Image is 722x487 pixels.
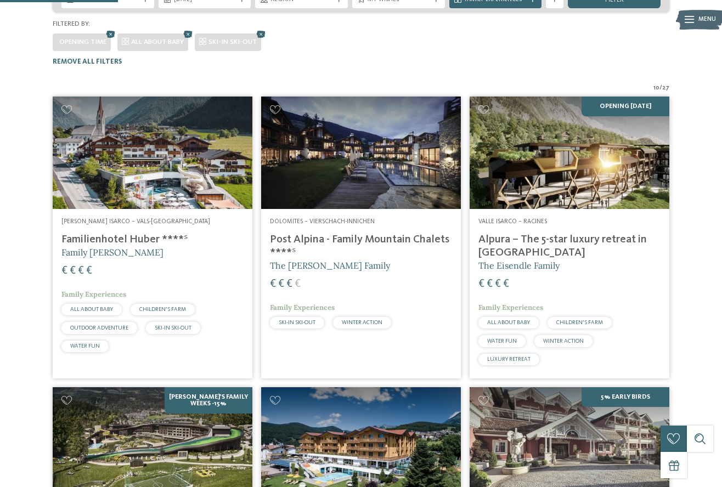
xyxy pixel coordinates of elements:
[155,325,191,331] span: SKI-IN SKI-OUT
[270,260,390,271] span: The [PERSON_NAME] Family
[653,84,659,93] span: 10
[487,356,531,362] span: LUXURY RETREAT
[286,279,292,290] span: €
[478,279,484,290] span: €
[261,97,461,209] img: Post Alpina - Family Mountain Chalets ****ˢ
[53,58,122,65] span: Remove all filters
[295,279,301,290] span: €
[487,279,493,290] span: €
[208,38,257,46] span: SKI-IN SKI-OUT
[61,290,126,299] span: Family Experiences
[478,233,661,259] h4: Alpura – The 5-star luxury retreat in [GEOGRAPHIC_DATA]
[70,325,128,331] span: OUTDOOR ADVENTURE
[139,307,186,312] span: CHILDREN’S FARM
[470,97,669,209] img: Looking for family hotels? Find the best ones here!
[495,279,501,290] span: €
[61,218,210,225] span: [PERSON_NAME] Isarco – Vals-[GEOGRAPHIC_DATA]
[487,338,517,344] span: WATER FUN
[131,38,184,46] span: ALL ABOUT BABY
[279,320,315,325] span: SKI-IN SKI-OUT
[78,265,84,276] span: €
[61,233,244,246] h4: Familienhotel Huber ****ˢ
[478,218,547,225] span: Valle Isarco – Racines
[270,279,276,290] span: €
[478,260,560,271] span: The Eisendle Family
[86,265,92,276] span: €
[478,303,543,312] span: Family Experiences
[53,20,90,27] span: Filtered by:
[270,218,375,225] span: Dolomites – Vierschach-Innichen
[342,320,382,325] span: WINTER ACTION
[70,307,113,312] span: ALL ABOUT BABY
[70,265,76,276] span: €
[543,338,584,344] span: WINTER ACTION
[556,320,603,325] span: CHILDREN’S FARM
[61,265,67,276] span: €
[662,84,669,93] span: 27
[53,97,252,209] img: Looking for family hotels? Find the best ones here!
[659,84,662,93] span: /
[261,97,461,378] a: Looking for family hotels? Find the best ones here! Dolomites – Vierschach-Innichen Post Alpina -...
[53,97,252,378] a: Looking for family hotels? Find the best ones here! [PERSON_NAME] Isarco – Vals-[GEOGRAPHIC_DATA]...
[59,38,106,46] span: Opening time
[61,247,163,258] span: Family [PERSON_NAME]
[270,303,335,312] span: Family Experiences
[470,97,669,378] a: Looking for family hotels? Find the best ones here! Opening [DATE] Valle Isarco – Racines Alpura ...
[270,233,452,259] h4: Post Alpina - Family Mountain Chalets ****ˢ
[487,320,530,325] span: ALL ABOUT BABY
[278,279,284,290] span: €
[503,279,509,290] span: €
[70,343,100,349] span: WATER FUN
